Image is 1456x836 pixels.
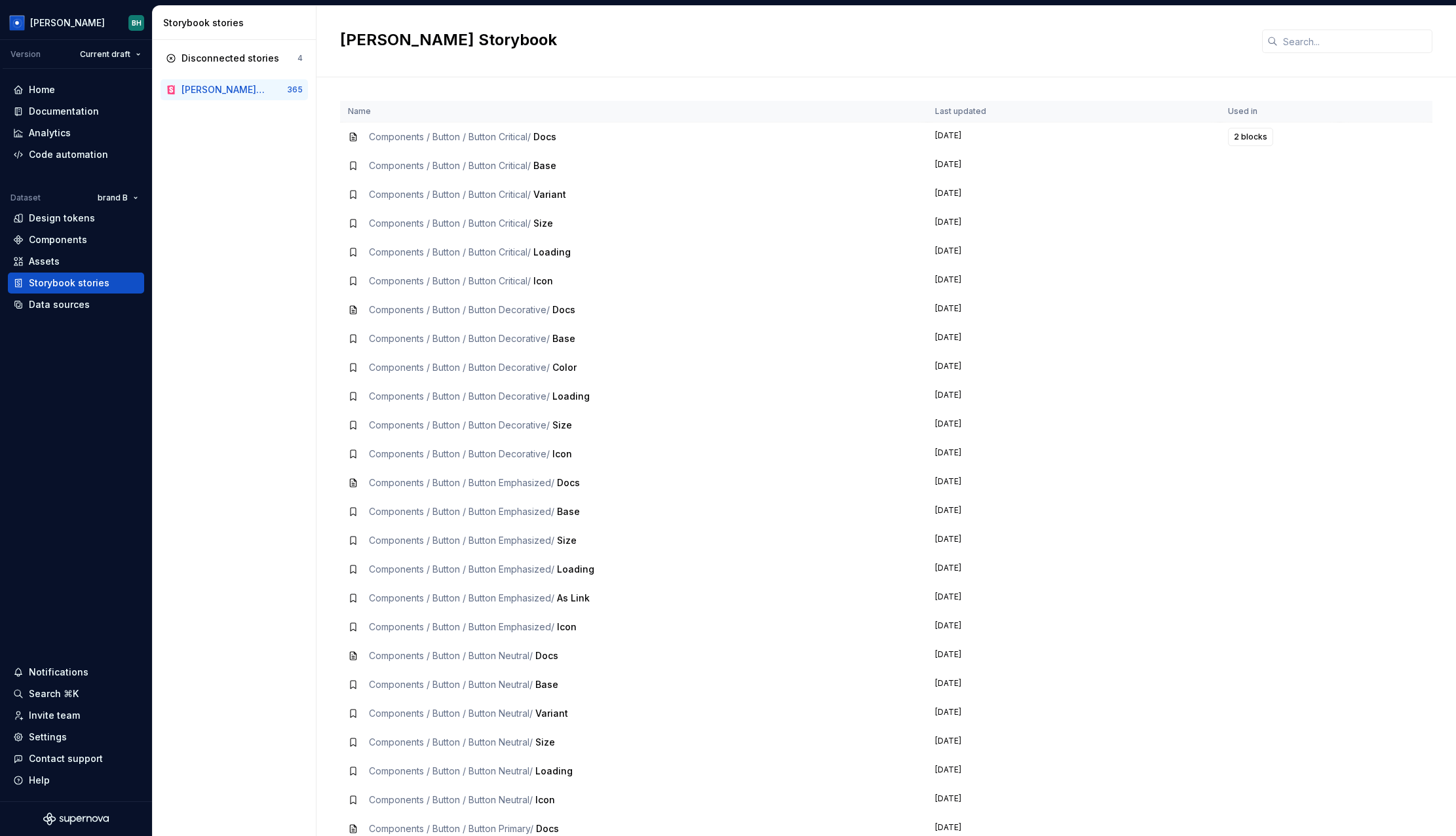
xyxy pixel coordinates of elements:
[80,49,130,60] span: Current draft
[132,18,142,28] div: BH
[369,621,554,632] span: Components / Button / Button Emphasized /
[552,362,577,373] span: Color
[927,757,1220,786] td: [DATE]
[557,506,580,517] span: Base
[1278,29,1432,53] input: Search...
[927,353,1220,382] td: [DATE]
[535,708,568,719] span: Variant
[369,765,533,776] span: Components / Button / Button Neutral /
[369,736,533,748] span: Components / Button / Button Neutral /
[29,126,71,140] div: Analytics
[10,49,41,60] div: Version
[29,212,95,225] div: Design tokens
[927,238,1220,267] td: [DATE]
[927,555,1220,584] td: [DATE]
[3,9,149,37] button: [PERSON_NAME]BH
[8,251,144,272] a: Assets
[369,650,533,661] span: Components / Button / Button Neutral /
[533,189,566,200] span: Variant
[369,333,550,344] span: Components / Button / Button Decorative /
[1228,128,1273,146] button: 2 blocks
[927,123,1220,152] td: [DATE]
[8,683,144,704] button: Search ⌘K
[557,592,590,603] span: As Link
[29,774,50,787] div: Help
[10,193,41,203] div: Dataset
[8,144,144,165] a: Code automation
[927,670,1220,699] td: [DATE]
[536,823,559,834] span: Docs
[369,131,531,142] span: Components / Button / Button Critical /
[552,390,590,402] span: Loading
[533,218,553,229] span: Size
[163,16,311,29] div: Storybook stories
[29,83,55,96] div: Home
[369,246,531,257] span: Components / Button / Button Critical /
[161,48,308,69] a: Disconnected stories4
[927,295,1220,324] td: [DATE]
[369,563,554,575] span: Components / Button / Button Emphasized /
[29,687,79,700] div: Search ⌘K
[8,273,144,294] a: Storybook stories
[8,208,144,229] a: Design tokens
[927,613,1220,641] td: [DATE]
[557,535,577,546] span: Size
[369,189,531,200] span: Components / Button / Button Critical /
[1220,101,1339,123] th: Used in
[369,679,533,690] span: Components / Button / Button Neutral /
[552,448,572,459] span: Icon
[552,419,572,430] span: Size
[535,736,555,748] span: Size
[29,666,88,679] div: Notifications
[927,151,1220,180] td: [DATE]
[29,709,80,722] div: Invite team
[533,131,556,142] span: Docs
[927,101,1220,123] th: Last updated
[369,477,554,488] span: Components / Button / Button Emphasized /
[535,650,558,661] span: Docs
[182,83,266,96] div: [PERSON_NAME] Storybook
[29,752,103,765] div: Contact support
[927,324,1220,353] td: [DATE]
[557,477,580,488] span: Docs
[927,728,1220,757] td: [DATE]
[1234,132,1267,142] span: 2 blocks
[552,333,575,344] span: Base
[29,233,87,246] div: Components
[369,448,550,459] span: Components / Button / Button Decorative /
[30,16,105,29] div: [PERSON_NAME]
[369,218,531,229] span: Components / Button / Button Critical /
[927,382,1220,411] td: [DATE]
[43,812,109,826] svg: Supernova Logo
[182,52,279,65] div: Disconnected stories
[369,362,550,373] span: Components / Button / Button Decorative /
[927,699,1220,728] td: [DATE]
[557,621,577,632] span: Icon
[369,160,531,171] span: Components / Button / Button Critical /
[552,304,575,315] span: Docs
[369,390,550,402] span: Components / Button / Button Decorative /
[533,246,571,257] span: Loading
[287,85,303,95] div: 365
[29,276,109,290] div: Storybook stories
[369,275,531,286] span: Components / Button / Button Critical /
[535,679,558,690] span: Base
[927,209,1220,238] td: [DATE]
[29,298,90,311] div: Data sources
[927,786,1220,814] td: [DATE]
[927,411,1220,440] td: [DATE]
[9,15,25,31] img: 049812b6-2877-400d-9dc9-987621144c16.png
[8,727,144,748] a: Settings
[369,535,554,546] span: Components / Button / Button Emphasized /
[927,180,1220,209] td: [DATE]
[557,563,594,575] span: Loading
[369,419,550,430] span: Components / Button / Button Decorative /
[369,794,533,805] span: Components / Button / Button Neutral /
[29,148,108,161] div: Code automation
[8,662,144,683] button: Notifications
[297,53,303,64] div: 4
[927,267,1220,295] td: [DATE]
[927,526,1220,555] td: [DATE]
[8,101,144,122] a: Documentation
